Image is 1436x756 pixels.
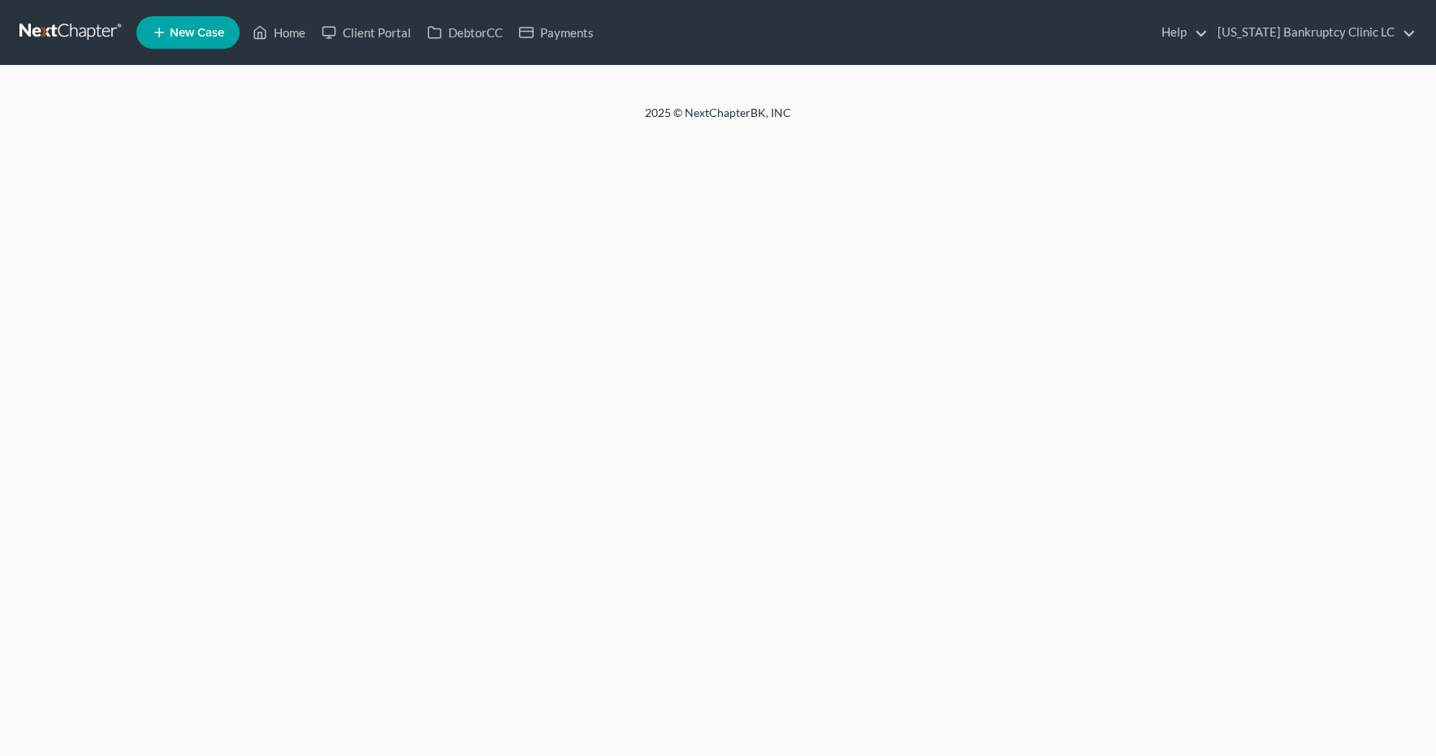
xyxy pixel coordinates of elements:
new-legal-case-button: New Case [136,16,240,49]
a: Home [244,18,314,47]
a: Help [1153,18,1208,47]
a: Payments [511,18,602,47]
a: DebtorCC [419,18,511,47]
a: [US_STATE] Bankruptcy Clinic LC [1209,18,1416,47]
div: 2025 © NextChapterBK, INC [255,105,1181,134]
a: Client Portal [314,18,419,47]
